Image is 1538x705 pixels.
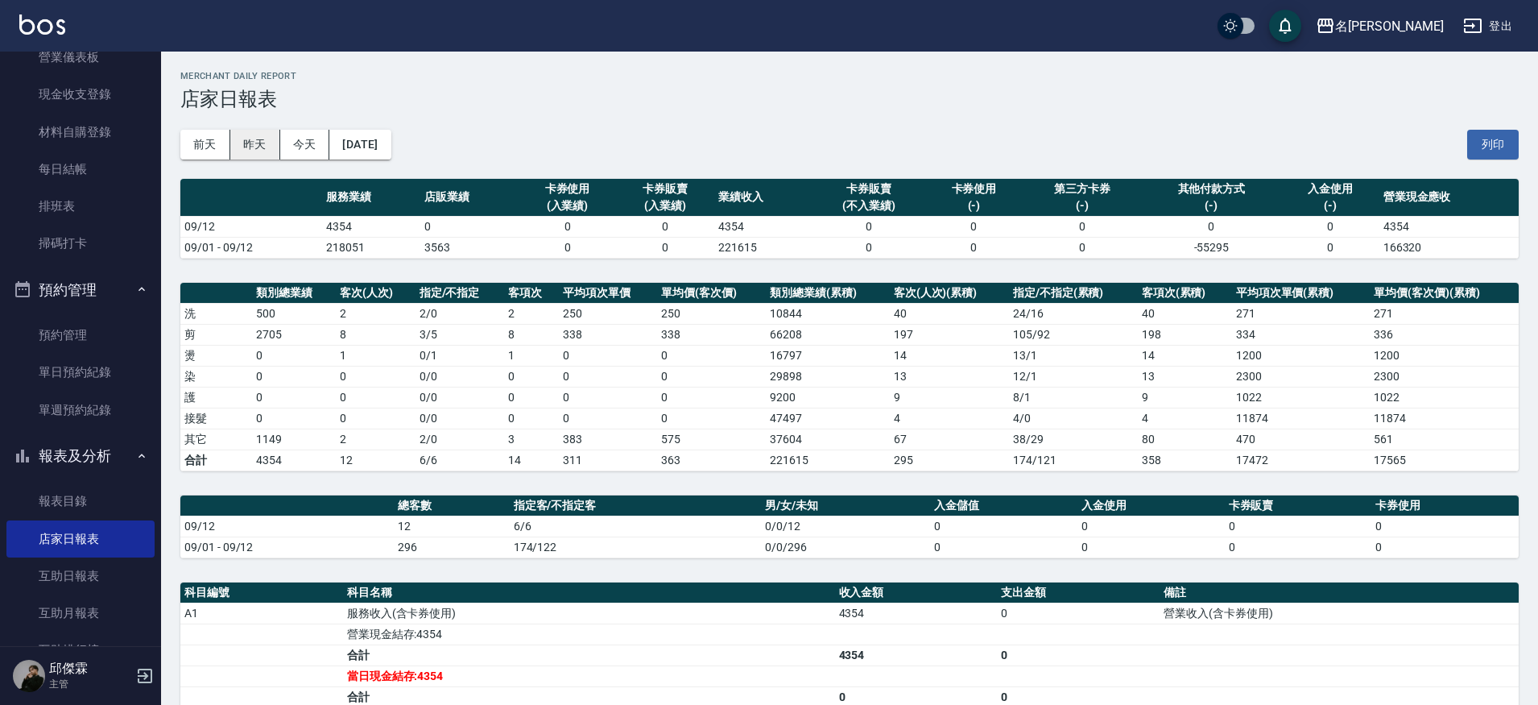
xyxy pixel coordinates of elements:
td: 561 [1370,429,1519,450]
th: 科目編號 [180,583,343,603]
td: 09/01 - 09/12 [180,537,394,558]
td: 10844 [766,303,889,324]
td: 4 [890,408,1009,429]
td: 0 [657,345,766,366]
td: 2 / 0 [416,429,505,450]
td: 0 [812,237,925,258]
td: 當日現金結存:4354 [343,666,835,686]
td: 17472 [1232,450,1371,471]
td: 0 [925,237,1023,258]
div: 名[PERSON_NAME] [1335,16,1444,36]
td: 13 / 1 [1009,345,1138,366]
th: 卡券使用 [1371,496,1519,516]
td: 2 / 0 [416,303,505,324]
td: 0 [559,345,657,366]
td: A1 [180,603,343,624]
th: 入金使用 [1077,496,1225,516]
th: 客項次(累積) [1138,283,1232,304]
td: 221615 [766,450,889,471]
th: 營業現金應收 [1379,179,1519,217]
table: a dense table [180,283,1519,471]
a: 互助日報表 [6,558,155,595]
td: 0 [1225,537,1372,558]
td: 66208 [766,324,889,345]
td: 338 [657,324,766,345]
td: 0 [252,366,336,387]
td: 9 [890,387,1009,408]
a: 互助排行榜 [6,632,155,669]
a: 排班表 [6,188,155,225]
td: 0 [252,345,336,366]
div: 第三方卡券 [1027,180,1137,197]
button: 報表及分析 [6,435,155,477]
td: 383 [559,429,657,450]
td: 363 [657,450,766,471]
h2: Merchant Daily Report [180,71,1519,81]
th: 平均項次單價(累積) [1232,283,1371,304]
button: save [1269,10,1301,42]
td: 1200 [1370,345,1519,366]
td: 338 [559,324,657,345]
td: 1 [504,345,559,366]
a: 每日結帳 [6,151,155,188]
td: 500 [252,303,336,324]
td: 0 [997,603,1160,624]
th: 客次(人次) [336,283,416,304]
td: 0 [1023,216,1141,237]
td: 0 [504,366,559,387]
th: 客項次 [504,283,559,304]
td: 12 [336,450,416,471]
td: 80 [1138,429,1232,450]
th: 類別總業績(累積) [766,283,889,304]
td: 1022 [1232,387,1371,408]
td: 0 [559,408,657,429]
td: 1200 [1232,345,1371,366]
td: 0 [616,216,714,237]
td: 0 [1371,537,1519,558]
th: 店販業績 [420,179,519,217]
td: 0 [519,237,617,258]
td: 13 [1138,366,1232,387]
th: 收入金額 [835,583,998,603]
td: 174/121 [1009,450,1138,471]
td: 0 [336,408,416,429]
td: 4354 [835,603,998,624]
a: 互助月報表 [6,595,155,632]
td: 40 [1138,303,1232,324]
th: 單均價(客次價)(累積) [1370,283,1519,304]
td: 47497 [766,408,889,429]
td: 0 / 0 [416,366,505,387]
td: 染 [180,366,252,387]
td: 9 [1138,387,1232,408]
td: 0 / 1 [416,345,505,366]
th: 支出金額 [997,583,1160,603]
td: 4354 [322,216,420,237]
th: 單均價(客次價) [657,283,766,304]
td: 8 [336,324,416,345]
td: 0 [1371,516,1519,537]
td: 0 [504,387,559,408]
td: 12 / 1 [1009,366,1138,387]
td: 334 [1232,324,1371,345]
td: 0 [997,645,1160,666]
th: 業績收入 [714,179,812,217]
td: 311 [559,450,657,471]
td: 67 [890,429,1009,450]
div: 卡券使用 [929,180,1019,197]
td: 合計 [343,645,835,666]
td: 11874 [1370,408,1519,429]
td: 358 [1138,450,1232,471]
td: 470 [1232,429,1371,450]
a: 預約管理 [6,317,155,354]
td: 0 [252,408,336,429]
div: (不入業績) [817,197,921,214]
td: 1022 [1370,387,1519,408]
td: 0 [1023,237,1141,258]
td: 296 [394,537,510,558]
td: 271 [1232,303,1371,324]
td: 40 [890,303,1009,324]
td: 4 / 0 [1009,408,1138,429]
td: 271 [1370,303,1519,324]
td: 2300 [1232,366,1371,387]
div: 卡券使用 [523,180,613,197]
